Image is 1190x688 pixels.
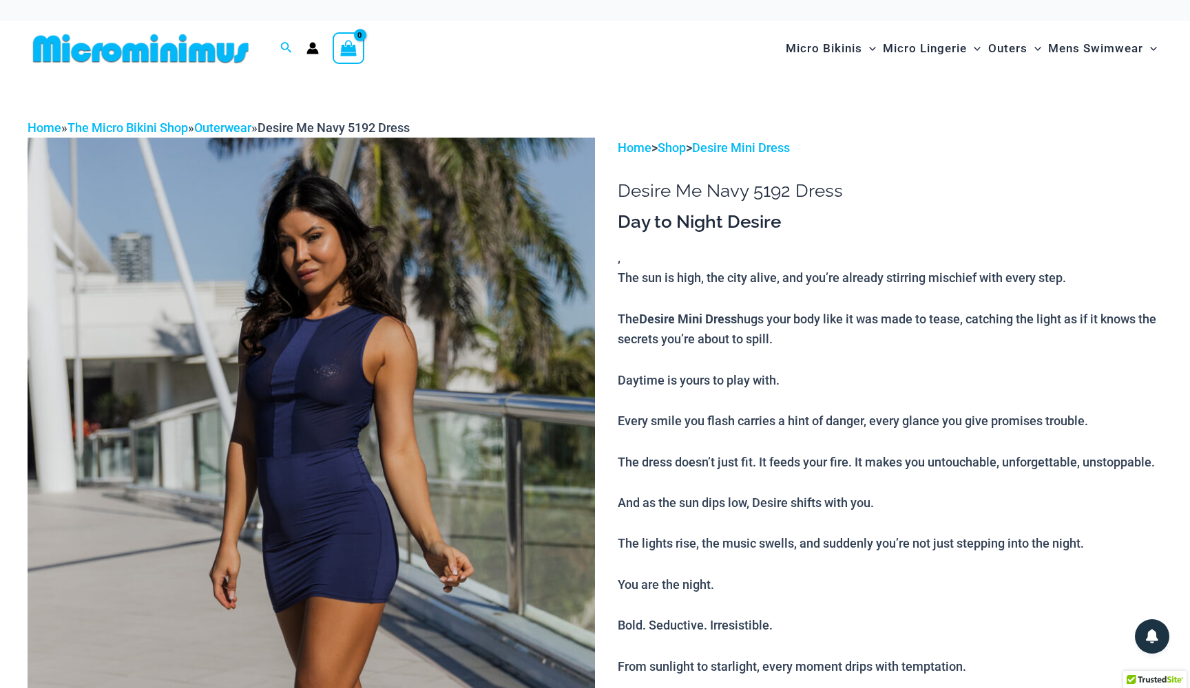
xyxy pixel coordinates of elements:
[194,120,251,135] a: Outerwear
[988,31,1027,66] span: Outers
[658,140,686,155] a: Shop
[782,28,879,69] a: Micro BikinisMenu ToggleMenu Toggle
[28,120,410,135] span: » » »
[883,31,967,66] span: Micro Lingerie
[1027,31,1041,66] span: Menu Toggle
[28,33,254,64] img: MM SHOP LOGO FLAT
[692,140,790,155] a: Desire Mini Dress
[1048,31,1143,66] span: Mens Swimwear
[967,31,981,66] span: Menu Toggle
[618,180,1162,202] h1: Desire Me Navy 5192 Dress
[639,310,737,327] b: Desire Mini Dress
[280,40,293,57] a: Search icon link
[879,28,984,69] a: Micro LingerieMenu ToggleMenu Toggle
[1045,28,1160,69] a: Mens SwimwearMenu ToggleMenu Toggle
[618,138,1162,158] p: > >
[786,31,862,66] span: Micro Bikinis
[306,42,319,54] a: Account icon link
[618,211,1162,234] h3: Day to Night Desire
[67,120,188,135] a: The Micro Bikini Shop
[258,120,410,135] span: Desire Me Navy 5192 Dress
[1143,31,1157,66] span: Menu Toggle
[618,140,651,155] a: Home
[333,32,364,64] a: View Shopping Cart, empty
[862,31,876,66] span: Menu Toggle
[985,28,1045,69] a: OutersMenu ToggleMenu Toggle
[28,120,61,135] a: Home
[780,25,1162,72] nav: Site Navigation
